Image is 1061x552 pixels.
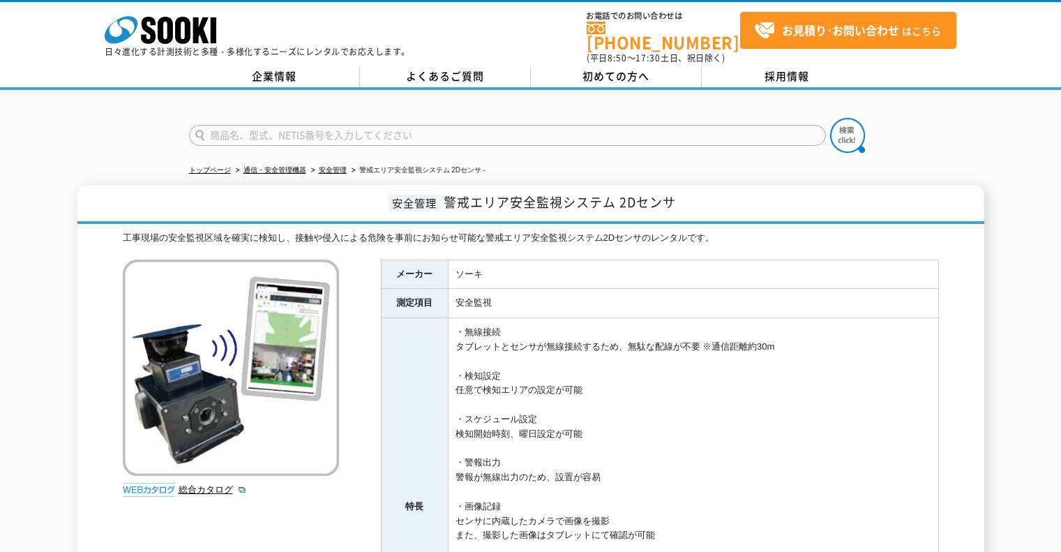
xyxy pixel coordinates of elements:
[531,66,702,87] a: 初めての方へ
[243,166,306,174] a: 通信・安全管理機器
[123,483,175,497] img: webカタログ
[389,195,440,211] span: 安全管理
[582,68,649,84] span: 初めての方へ
[381,289,448,318] th: 測定項目
[381,260,448,289] th: メーカー
[587,12,740,20] span: お電話でのお問い合わせは
[179,484,247,495] a: 総合カタログ
[105,47,410,56] p: 日々進化する計測技術と多種・多様化するニーズにレンタルでお応えします。
[782,22,899,38] strong: お見積り･お問い合わせ
[587,22,740,50] a: [PHONE_NUMBER]
[608,52,627,64] span: 8:50
[349,163,486,178] li: 警戒エリア安全監視システム 2Dセンサ -
[587,52,725,64] span: (平日 ～ 土日、祝日除く)
[830,118,865,153] img: btn_search.png
[635,52,661,64] span: 17:30
[702,66,873,87] a: 採用情報
[754,20,941,41] span: はこちら
[189,125,826,146] input: 商品名、型式、NETIS番号を入力してください
[123,231,939,246] div: 工事現場の安全監視区域を確実に検知し、接触や侵入による危険を事前にお知らせ可能な警戒エリア安全監視システム2Dセンサのレンタルです。
[123,260,339,476] img: 警戒エリア安全監視システム 2Dセンサ -
[189,166,231,174] a: トップページ
[189,66,360,87] a: 企業情報
[444,193,676,211] span: 警戒エリア安全監視システム 2Dセンサ
[448,289,938,318] td: 安全監視
[360,66,531,87] a: よくあるご質問
[319,166,347,174] a: 安全管理
[448,260,938,289] td: ソーキ
[740,12,956,49] a: お見積り･お問い合わせはこちら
